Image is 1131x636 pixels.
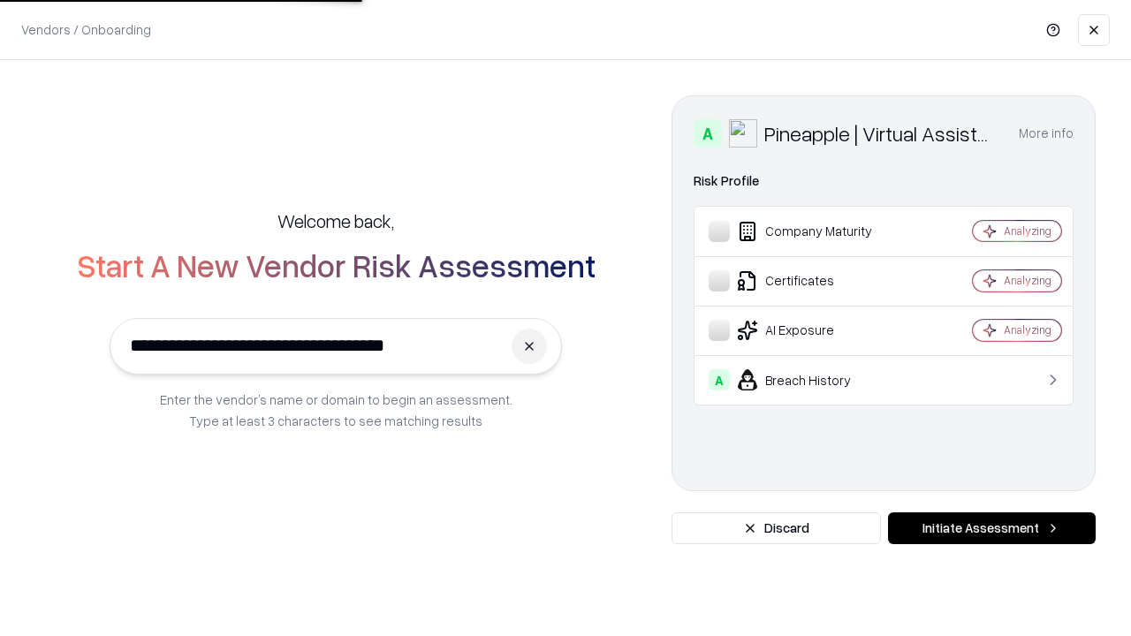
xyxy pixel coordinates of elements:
[672,512,881,544] button: Discard
[709,369,730,390] div: A
[709,369,920,390] div: Breach History
[1004,223,1051,238] div: Analyzing
[709,320,920,341] div: AI Exposure
[709,270,920,291] div: Certificates
[1004,273,1051,288] div: Analyzing
[21,20,151,39] p: Vendors / Onboarding
[764,119,998,148] div: Pineapple | Virtual Assistant Agency
[1004,322,1051,337] div: Analyzing
[694,119,722,148] div: A
[694,170,1074,192] div: Risk Profile
[729,119,757,148] img: Pineapple | Virtual Assistant Agency
[277,208,394,233] h5: Welcome back,
[77,247,596,283] h2: Start A New Vendor Risk Assessment
[709,221,920,242] div: Company Maturity
[160,389,512,431] p: Enter the vendor’s name or domain to begin an assessment. Type at least 3 characters to see match...
[888,512,1096,544] button: Initiate Assessment
[1019,117,1074,149] button: More info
